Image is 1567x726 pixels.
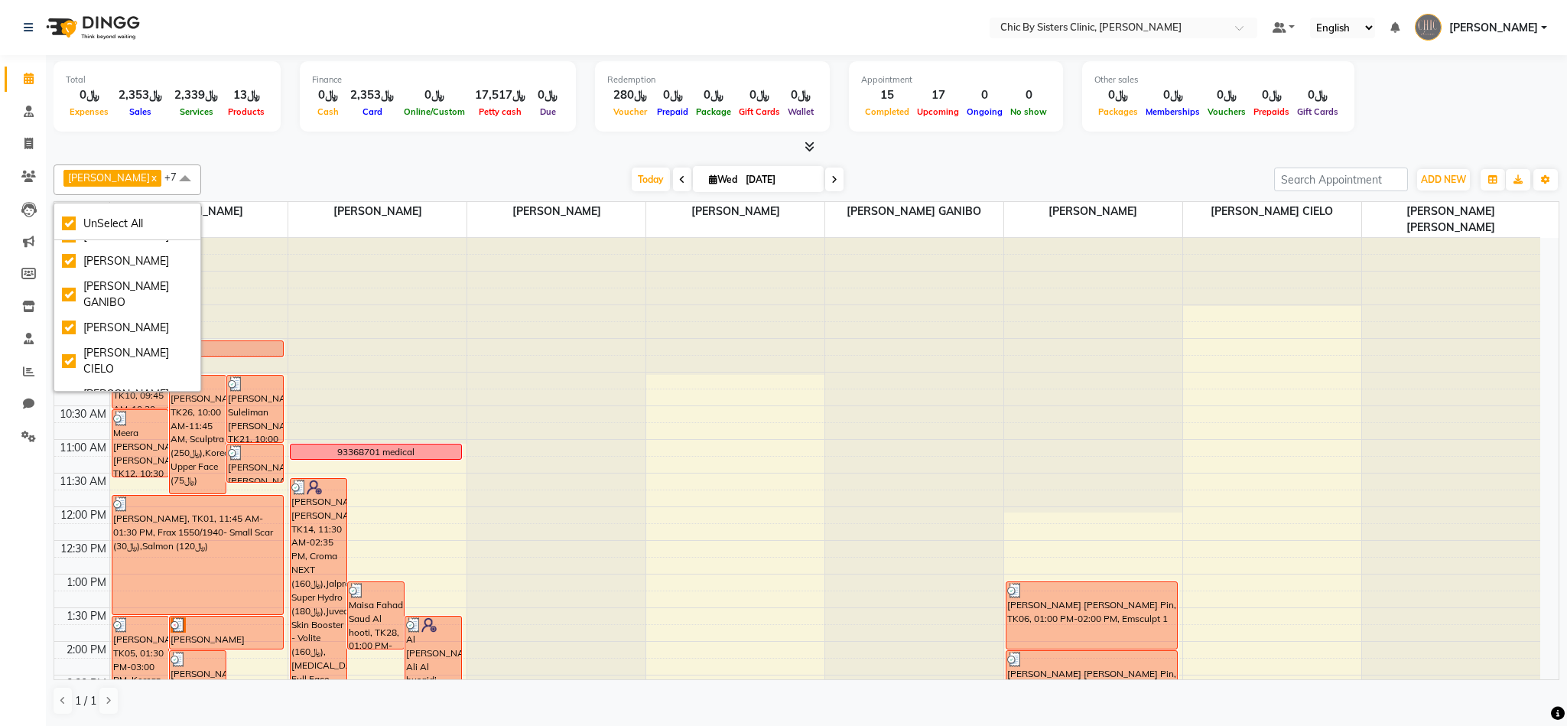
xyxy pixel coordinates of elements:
img: logo [39,6,144,49]
span: +7 [164,171,188,183]
span: [PERSON_NAME] [467,202,645,221]
div: ﷼0 [1094,86,1142,104]
span: 1 / 1 [75,693,96,709]
span: Services [176,106,217,117]
input: Search Appointment [1274,168,1408,191]
span: Gift Cards [1293,106,1342,117]
div: [PERSON_NAME] CIELO [62,345,193,377]
div: Total [66,73,268,86]
span: Upcoming [913,106,963,117]
div: Finance [312,73,564,86]
div: 0 [963,86,1006,104]
span: ADD NEW [1421,174,1466,185]
span: [PERSON_NAME] [110,202,288,221]
span: [PERSON_NAME] [1004,202,1182,221]
div: 11:30 AM [57,474,109,490]
div: ﷼0 [1142,86,1204,104]
span: Products [224,106,268,117]
div: ﷼0 [400,86,469,104]
div: UnSelect All [62,216,193,232]
div: ﷼0 [692,86,735,104]
span: Today [632,168,670,191]
div: [PERSON_NAME] [PERSON_NAME] Pin, TK06, 02:00 PM-03:00 PM, Emsculpt Neo [1006,651,1177,718]
input: 2025-09-03 [741,168,818,191]
div: ﷼0 [1293,86,1342,104]
span: Petty cash [475,106,525,117]
div: ﷼0 [312,86,344,104]
span: Online/Custom [400,106,469,117]
div: [PERSON_NAME] GANIBO [62,278,193,311]
div: Therapist [54,202,109,218]
span: [PERSON_NAME] [646,202,824,221]
span: Cash [314,106,343,117]
div: ﷼13 [224,86,268,104]
div: [PERSON_NAME] [PERSON_NAME] Pin, TK06, 01:00 PM-02:00 PM, Emsculpt 1 [1006,582,1177,649]
span: Wallet [784,106,818,117]
div: 15 [861,86,913,104]
div: Maisa Fahad Saud Al hooti, TK28, 01:00 PM-02:00 PM, Jalpro Eye (﷼150) [348,582,404,649]
div: [PERSON_NAME] [62,320,193,336]
div: [PERSON_NAME], TK26, 10:00 AM-11:45 AM, Sculptra (﷼250),Korean Upper Face (﷼75) [170,376,226,493]
div: 2:30 PM [63,676,109,692]
a: x [150,171,157,184]
div: ﷼0 [532,86,564,104]
div: Other sales [1094,73,1342,86]
div: 17 [913,86,963,104]
span: Voucher [610,106,651,117]
div: ﷼17,517 [469,86,532,104]
div: [PERSON_NAME] [62,253,193,269]
span: [PERSON_NAME] GANIBO [825,202,1003,221]
div: [PERSON_NAME] Suleliman [PERSON_NAME], TK21, 10:00 AM-11:00 AM, Derma Fillers (1 ml) - [MEDICAL_D... [227,376,283,442]
button: ADD NEW [1417,169,1470,190]
span: [PERSON_NAME] [68,171,150,184]
span: Prepaid [653,106,692,117]
div: [PERSON_NAME] Musabah [PERSON_NAME] [PERSON_NAME], TK17, 01:30 PM-02:00 PM, Consultation [170,617,283,649]
div: 2:00 PM [63,642,109,658]
div: ﷼2,353 [344,86,400,104]
div: 11:00 AM [57,440,109,456]
span: [PERSON_NAME] [PERSON_NAME] [1362,202,1540,237]
span: Gift Cards [735,106,784,117]
div: ﷼2,353 [112,86,168,104]
div: 93368701 medical [337,445,415,459]
span: Packages [1094,106,1142,117]
span: Package [692,106,735,117]
span: Ongoing [963,106,1006,117]
div: 1:30 PM [63,608,109,624]
span: [PERSON_NAME] [288,202,467,221]
div: [PERSON_NAME], TK01, 11:45 AM-01:30 PM, Frax 1550/1940- Small Scar (﷼30),Salmon (﷼120) [112,496,283,614]
span: Prepaids [1250,106,1293,117]
div: 10:30 AM [57,406,109,422]
div: ﷼0 [653,86,692,104]
div: ﷼0 [784,86,818,104]
div: ﷼0 [66,86,112,104]
div: Redemption [607,73,818,86]
span: Memberships [1142,106,1204,117]
span: Wed [705,174,741,185]
div: 0 [1006,86,1051,104]
div: Meera [PERSON_NAME] [PERSON_NAME], TK12, 10:30 AM-11:30 AM, Korean Full Face (﷼120) [112,410,168,477]
div: 12:30 PM [57,541,109,557]
span: [PERSON_NAME] [1449,20,1538,36]
span: No show [1006,106,1051,117]
div: [PERSON_NAME] [PERSON_NAME], TK18, 11:00 AM-11:35 AM, IPL- Vascular Treatments -Medium [227,444,283,482]
img: SHUBHAM SHARMA [1415,14,1442,41]
div: [PERSON_NAME] [PERSON_NAME], TK14, 11:30 AM-02:35 PM, Croma NEXT (﷼160),Jalpro Super Hydro (﷼180)... [291,479,346,689]
span: Card [359,106,386,117]
span: Vouchers [1204,106,1250,117]
div: Appointment [861,73,1051,86]
span: Sales [125,106,155,117]
div: ﷼0 [1250,86,1293,104]
div: ﷼0 [735,86,784,104]
div: ﷼0 [1204,86,1250,104]
span: [PERSON_NAME] CIELO [1183,202,1361,221]
div: [PERSON_NAME] [PERSON_NAME] [62,386,193,418]
div: ﷼2,339 [168,86,224,104]
div: [PERSON_NAME], TK05, 01:30 PM-03:00 PM, Korean Full Face (﷼120) [112,617,168,718]
div: 12:00 PM [57,507,109,523]
div: 1:00 PM [63,575,109,591]
span: Completed [861,106,913,117]
div: ﷼280 [607,86,653,104]
span: Due [536,106,560,117]
span: Expenses [66,106,112,117]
